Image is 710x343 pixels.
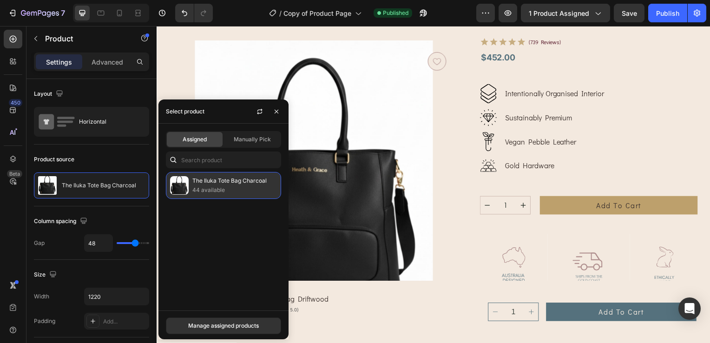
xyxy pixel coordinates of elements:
div: Size [34,269,59,281]
img: gempages_578549456991945609-2a6eb7cc-a2db-4be9-9547-46bef2e66b2e.svg [325,131,342,151]
span: Published [383,9,408,17]
p: Settings [46,57,72,67]
input: Search in Settings & Advanced [166,152,281,168]
img: product feature img [38,176,57,195]
button: Publish [648,4,687,22]
button: Add to cart [392,279,544,297]
div: 450 [9,99,22,106]
button: 7 [4,4,69,22]
div: Column spacing [34,215,89,228]
div: Add... [103,317,147,326]
button: increment [362,172,376,190]
img: gempages_578549456991945609-6e6767da-8a97-4081-8423-f09ed29a4d11.svg [325,210,394,278]
input: quantity [348,279,370,297]
button: Save [614,4,644,22]
div: Horizontal [79,111,136,132]
button: decrement [334,279,348,297]
div: Undo/Redo [175,4,213,22]
div: Add to cart [445,284,491,293]
div: Select product [166,107,204,116]
p: Vegan Pebble Leather [351,111,422,122]
p: Intentionally Organised Interior [351,63,450,74]
span: Copy of Product Page [283,8,351,18]
p: Advanced [92,57,123,67]
div: Manage assigned products [188,322,259,330]
div: Gap [34,239,45,247]
button: decrement [326,172,340,190]
input: Auto [85,235,112,251]
div: add to cart [442,176,488,185]
iframe: Design area [157,26,710,343]
p: The Iluka Tote Bag Charcoal [192,176,277,185]
img: gempages_578549456991945609-ccf9075a-57f6-4c0c-9f61-7b4c073abdd8.svg [476,210,545,278]
div: Padding [34,317,55,325]
p: 44 available [192,185,277,195]
span: Manually Pick [234,135,271,144]
p: 7 [61,7,65,19]
p: Sustainably Premium [351,87,418,98]
p: Product [45,33,124,44]
img: collections [170,176,189,195]
img: gempages_578549456991945609-df891b09-58ff-4c08-ac6c-fb7d7ca72c2b.svg [325,83,342,102]
img: gempages_578549456991945609-35b8aa00-6776-4221-9853-bda860e42b89.svg [325,107,342,126]
button: add to cart [386,171,545,190]
span: Assigned [183,135,207,144]
input: Auto [85,288,149,305]
div: $452.00 [325,26,545,38]
span: Save [622,9,637,17]
button: increment [370,279,384,297]
p: (739 reviews) [375,13,407,20]
div: Publish [656,8,679,18]
div: Product source [34,155,74,164]
div: Open Intercom Messenger [678,297,701,320]
span: 1 product assigned [529,8,589,18]
button: Manage assigned products [166,317,281,334]
img: gempages_578549456991945609-b939c6f1-0f8a-4fea-bd86-216861eb6c4f.svg [401,210,469,278]
p: The Iluka Tote Bag Charcoal [62,182,136,189]
p: Gold Hardware [351,135,400,146]
div: Width [34,292,49,301]
input: quantity [340,172,362,190]
div: Beta [7,170,22,178]
img: gempages_578549456991945609-e8c3e811-7286-420b-a48f-e9e0e7a4e1b0.svg [325,59,342,78]
button: 1 product assigned [521,4,610,22]
span: / [279,8,282,18]
div: Layout [34,88,65,100]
